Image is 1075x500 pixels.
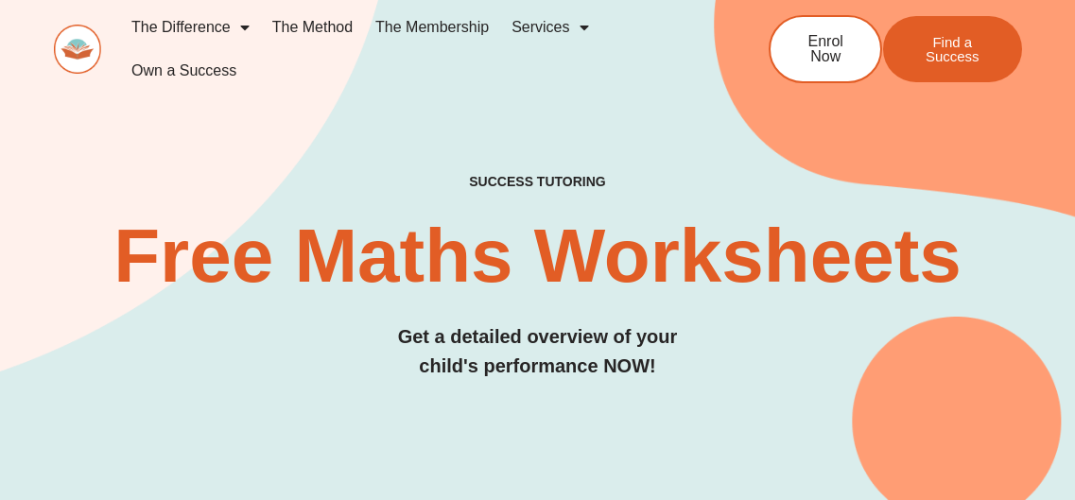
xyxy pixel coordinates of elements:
span: Find a Success [911,35,994,63]
a: Find a Success [883,16,1022,82]
a: Own a Success [120,49,248,93]
span: Enrol Now [799,34,852,64]
h2: Free Maths Worksheets​ [54,218,1021,294]
h4: SUCCESS TUTORING​ [54,174,1021,190]
a: The Difference [120,6,261,49]
nav: Menu [120,6,714,93]
a: The Method [261,6,364,49]
a: Services [500,6,599,49]
a: Enrol Now [769,15,882,83]
a: The Membership [364,6,500,49]
h3: Get a detailed overview of your child's performance NOW! [54,322,1021,381]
